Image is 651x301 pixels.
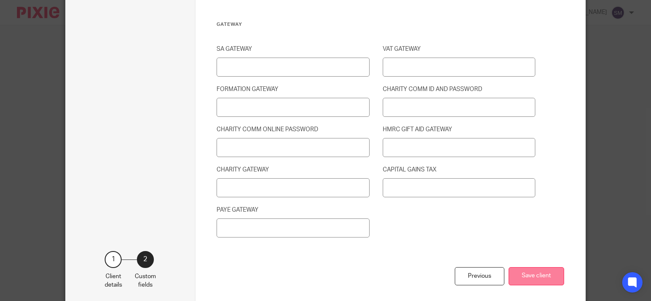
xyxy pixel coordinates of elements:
[217,85,369,94] label: FORMATION GATEWAY
[137,251,154,268] div: 2
[383,85,535,94] label: CHARITY COMM ID AND PASSWORD
[105,251,122,268] div: 1
[217,166,369,174] label: CHARITY GATEWAY
[217,45,369,53] label: SA GATEWAY
[217,125,369,134] label: CHARITY COMM ONLINE PASSWORD
[135,272,156,290] p: Custom fields
[455,267,504,285] div: Previous
[105,272,122,290] p: Client details
[509,267,564,285] button: Save client
[217,21,535,28] h3: GATEWAY
[383,166,535,174] label: CAPITAL GAINS TAX
[383,45,535,53] label: VAT GATEWAY
[217,206,369,214] label: PAYE GATEWAY
[383,125,535,134] label: HMRC GIFT AID GATEWAY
